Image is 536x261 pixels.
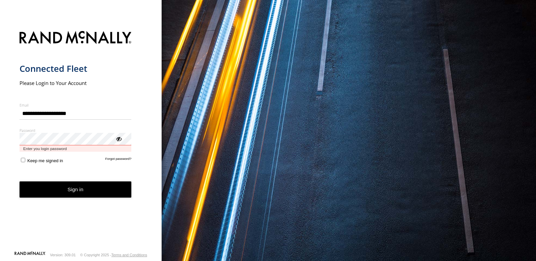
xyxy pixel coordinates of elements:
button: Sign in [20,181,132,198]
span: Enter you login password [20,145,132,152]
a: Visit our Website [14,252,45,258]
div: Version: 309.01 [50,253,76,257]
img: Rand McNally [20,30,132,47]
a: Forgot password? [105,157,132,163]
label: Email [20,103,132,108]
form: main [20,27,142,251]
span: Keep me signed in [27,158,63,163]
div: © Copyright 2025 - [80,253,147,257]
input: Keep me signed in [21,158,25,162]
h2: Please Login to Your Account [20,80,132,86]
h1: Connected Fleet [20,63,132,74]
label: Password [20,128,132,133]
div: ViewPassword [115,135,122,142]
a: Terms and Conditions [111,253,147,257]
